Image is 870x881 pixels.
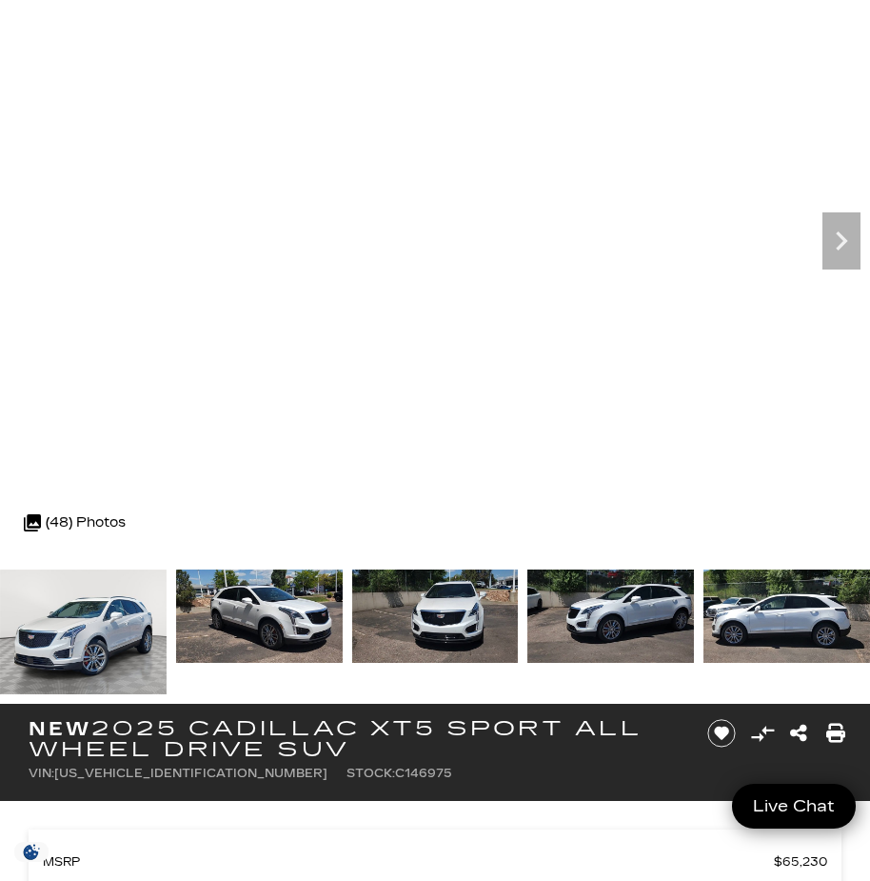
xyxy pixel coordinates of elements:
[774,849,827,875] span: $65,230
[29,767,54,780] span: VIN:
[29,717,91,740] strong: New
[748,719,777,748] button: Compare Vehicle
[822,212,860,270] div: Next
[395,767,452,780] span: C146975
[10,842,53,862] img: Opt-Out Icon
[732,784,856,829] a: Live Chat
[43,849,774,875] span: MSRP
[743,795,844,817] span: Live Chat
[10,842,53,862] section: Click to Open Cookie Consent Modal
[826,720,845,747] a: Print this New 2025 Cadillac XT5 Sport All Wheel Drive SUV
[14,500,135,546] div: (48) Photos
[701,718,742,749] button: Save vehicle
[29,718,682,760] h1: 2025 Cadillac XT5 Sport All Wheel Drive SUV
[346,767,395,780] span: Stock:
[176,570,343,663] img: New 2025 Crystal White Tricoat Cadillac Sport image 2
[527,570,694,663] img: New 2025 Crystal White Tricoat Cadillac Sport image 4
[790,720,807,747] a: Share this New 2025 Cadillac XT5 Sport All Wheel Drive SUV
[43,849,827,875] a: MSRP $65,230
[54,767,327,780] span: [US_VEHICLE_IDENTIFICATION_NUMBER]
[352,570,519,663] img: New 2025 Crystal White Tricoat Cadillac Sport image 3
[703,570,870,663] img: New 2025 Crystal White Tricoat Cadillac Sport image 5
